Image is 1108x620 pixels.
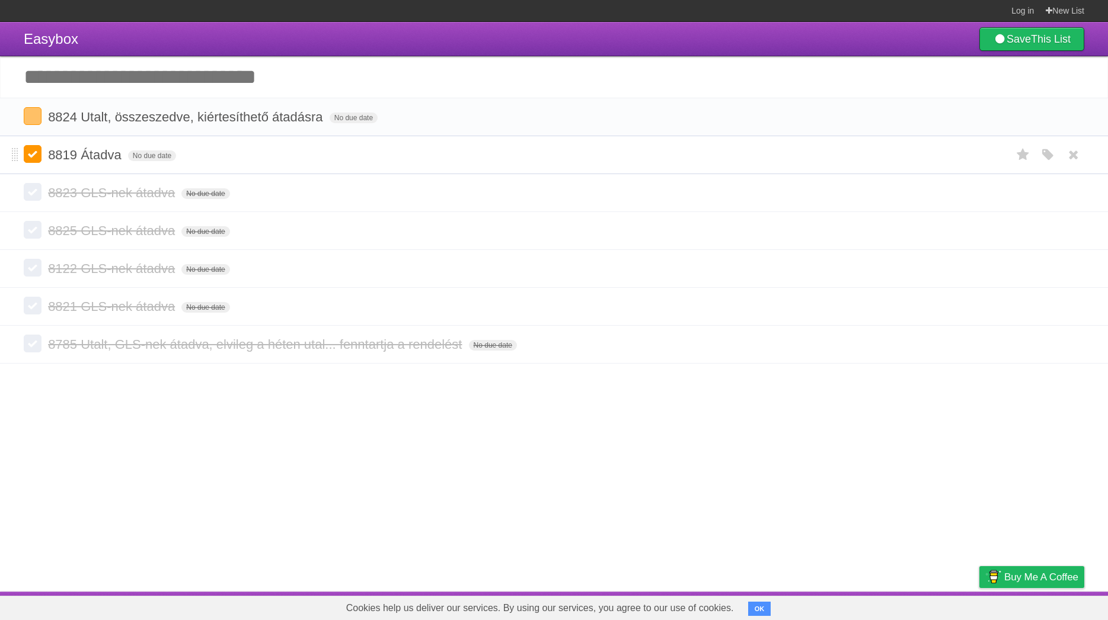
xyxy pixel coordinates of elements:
span: 8824 Utalt, összeszedve, kiértesíthető átadásra [48,110,325,124]
a: Buy me a coffee [979,566,1084,588]
button: OK [748,602,771,616]
label: Star task [1012,145,1034,165]
img: Buy me a coffee [985,567,1001,587]
span: 8819 Átadva [48,147,124,162]
label: Done [24,107,41,125]
span: Buy me a coffee [1004,567,1078,587]
a: About [822,595,847,617]
span: No due date [181,302,229,313]
span: 8823 GLS-nek átadva [48,185,178,200]
a: Developers [861,595,909,617]
label: Done [24,183,41,201]
span: No due date [181,264,229,275]
b: This List [1031,33,1071,45]
span: No due date [330,113,378,123]
span: 8122 GLS-nek átadva [48,261,178,276]
span: No due date [181,226,229,237]
label: Done [24,259,41,277]
span: 8825 GLS-nek átadva [48,223,178,238]
a: Privacy [964,595,995,617]
span: No due date [469,340,517,351]
span: Cookies help us deliver our services. By using our services, you agree to our use of cookies. [334,596,746,620]
label: Done [24,221,41,239]
span: No due date [128,150,176,161]
label: Done [24,297,41,314]
a: Terms [924,595,950,617]
label: Done [24,145,41,163]
span: 8785 Utalt, GLS-nek átadva, elvileg a héten utal... fenntartja a rendelést [48,337,465,352]
label: Done [24,335,41,352]
span: No due date [181,188,229,199]
a: Suggest a feature [1010,595,1084,617]
span: 8821 GLS-nek átadva [48,299,178,314]
span: Easybox [24,31,78,47]
a: SaveThis List [979,27,1084,51]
